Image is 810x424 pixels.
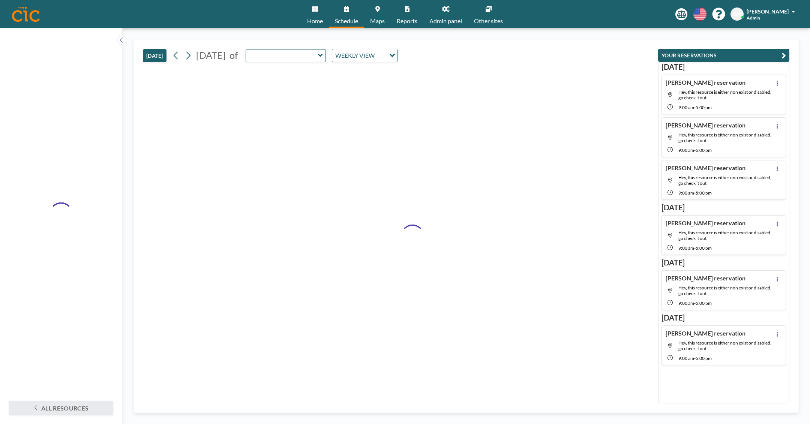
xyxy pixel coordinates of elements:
[666,219,745,227] h4: [PERSON_NAME] reservation
[696,147,712,153] span: 5:00 PM
[694,245,696,251] span: -
[429,18,462,24] span: Admin panel
[733,11,741,18] span: GY
[661,258,786,267] h3: [DATE]
[661,313,786,322] h3: [DATE]
[666,164,745,172] h4: [PERSON_NAME] reservation
[694,190,696,196] span: -
[143,49,166,62] button: [DATE]
[678,175,771,186] span: Hey, this resource is either non exist or disabled, go check it out
[678,230,771,241] span: Hey, this resource is either non exist or disabled, go check it out
[694,355,696,361] span: -
[397,18,417,24] span: Reports
[661,62,786,72] h3: [DATE]
[696,355,712,361] span: 5:00 PM
[196,49,226,61] span: [DATE]
[229,49,238,61] span: of
[678,245,694,251] span: 9:00 AM
[678,105,694,110] span: 9:00 AM
[332,49,397,62] div: Search for option
[377,51,385,60] input: Search for option
[9,401,113,415] button: All resources
[370,18,385,24] span: Maps
[747,15,760,21] span: Admin
[666,121,745,129] h4: [PERSON_NAME] reservation
[12,7,40,22] img: organization-logo
[307,18,323,24] span: Home
[678,132,771,143] span: Hey, this resource is either non exist or disabled, go check it out
[696,245,712,251] span: 5:00 PM
[747,8,789,15] span: [PERSON_NAME]
[678,285,771,296] span: Hey, this resource is either non exist or disabled, go check it out
[666,274,745,282] h4: [PERSON_NAME] reservation
[335,18,358,24] span: Schedule
[678,190,694,196] span: 9:00 AM
[678,147,694,153] span: 9:00 AM
[661,203,786,212] h3: [DATE]
[696,105,712,110] span: 5:00 PM
[678,355,694,361] span: 9:00 AM
[678,340,771,351] span: Hey, this resource is either non exist or disabled, go check it out
[666,79,745,86] h4: [PERSON_NAME] reservation
[696,190,712,196] span: 5:00 PM
[658,49,789,62] button: YOUR RESERVATIONS
[696,300,712,306] span: 5:00 PM
[678,89,771,100] span: Hey, this resource is either non exist or disabled, go check it out
[474,18,503,24] span: Other sites
[694,147,696,153] span: -
[666,330,745,337] h4: [PERSON_NAME] reservation
[334,51,376,60] span: WEEKLY VIEW
[694,300,696,306] span: -
[694,105,696,110] span: -
[678,300,694,306] span: 9:00 AM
